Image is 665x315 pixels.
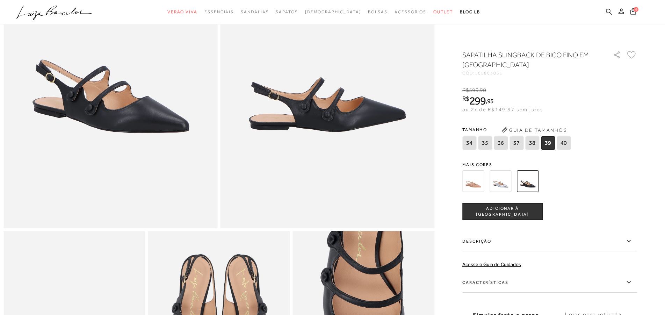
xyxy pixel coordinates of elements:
i: R$ [462,95,469,102]
span: Verão Viva [167,9,197,14]
span: 35 [478,136,492,150]
span: 38 [525,136,539,150]
a: BLOG LB [460,6,480,19]
span: Mais cores [462,163,637,167]
img: SAPATILHA SLINGBACK DE BICO FINO EM COURO PRETO [517,170,538,192]
a: categoryNavScreenReaderText [395,6,426,19]
span: Sandálias [241,9,269,14]
span: Sapatos [276,9,298,14]
button: 6 [628,8,638,17]
a: categoryNavScreenReaderText [204,6,234,19]
span: 95 [487,97,494,105]
a: categoryNavScreenReaderText [276,6,298,19]
span: 105803051 [475,71,503,76]
a: categoryNavScreenReaderText [167,6,197,19]
a: categoryNavScreenReaderText [433,6,453,19]
span: BLOG LB [460,9,480,14]
img: SAPATILHA SLINGBACK DE BICO FINO EM COURO CROCO PRATA [490,170,511,192]
span: [DEMOGRAPHIC_DATA] [305,9,361,14]
a: categoryNavScreenReaderText [241,6,269,19]
a: categoryNavScreenReaderText [368,6,388,19]
button: ADICIONAR À [GEOGRAPHIC_DATA] [462,203,543,220]
span: ADICIONAR À [GEOGRAPHIC_DATA] [463,206,542,218]
span: Bolsas [368,9,388,14]
span: 37 [509,136,523,150]
span: 599 [469,87,478,93]
span: Acessórios [395,9,426,14]
img: SAPATILHA SLINGBACK DE BICO FINO EM COURO BEGE BLUSH [462,170,484,192]
span: 36 [494,136,508,150]
span: Essenciais [204,9,234,14]
span: ou 2x de R$149,97 sem juros [462,107,543,112]
span: 299 [469,94,486,107]
span: 34 [462,136,476,150]
span: 6 [634,7,638,12]
h1: SAPATILHA SLINGBACK DE BICO FINO EM [GEOGRAPHIC_DATA] [462,50,593,70]
a: noSubCategoriesText [305,6,361,19]
span: 90 [480,87,486,93]
i: , [486,98,494,104]
label: Descrição [462,231,637,251]
div: CÓD: [462,71,602,75]
i: , [479,87,486,93]
span: 40 [557,136,571,150]
span: Tamanho [462,124,572,135]
button: Guia de Tamanhos [499,124,569,136]
label: Características [462,272,637,293]
span: 39 [541,136,555,150]
i: R$ [462,87,469,93]
a: Acesse o Guia de Cuidados [462,262,521,267]
span: Outlet [433,9,453,14]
